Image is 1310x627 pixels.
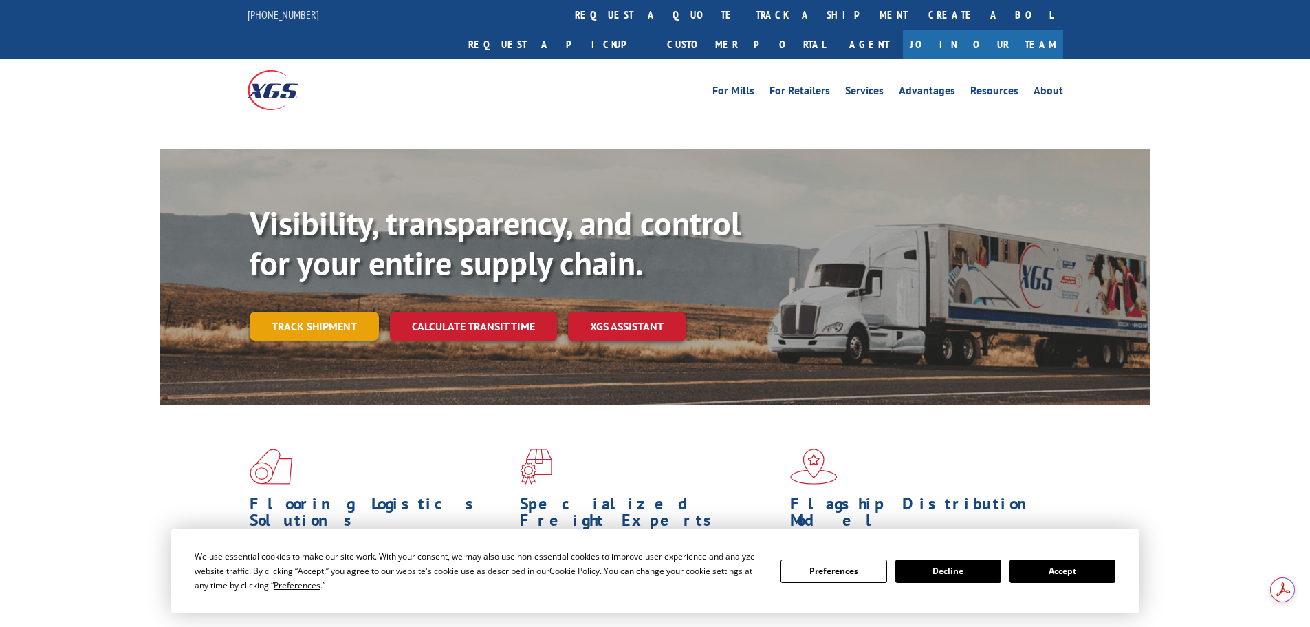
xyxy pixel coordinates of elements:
[712,85,754,100] a: For Mills
[769,85,830,100] a: For Retailers
[458,30,657,59] a: Request a pickup
[790,449,838,485] img: xgs-icon-flagship-distribution-model-red
[520,496,780,535] h1: Specialized Freight Experts
[171,529,1139,613] div: Cookie Consent Prompt
[657,30,836,59] a: Customer Portal
[899,85,955,100] a: Advantages
[274,580,320,591] span: Preferences
[248,8,319,21] a: [PHONE_NUMBER]
[780,560,886,583] button: Preferences
[250,202,741,284] b: Visibility, transparency, and control for your entire supply chain.
[250,449,292,485] img: xgs-icon-total-supply-chain-intelligence-red
[390,312,557,341] a: Calculate transit time
[520,449,552,485] img: xgs-icon-focused-on-flooring-red
[568,312,686,341] a: XGS ASSISTANT
[195,549,764,593] div: We use essential cookies to make our site work. With your consent, we may also use non-essential ...
[903,30,1063,59] a: Join Our Team
[250,312,379,341] a: Track shipment
[790,496,1050,535] h1: Flagship Distribution Model
[895,560,1001,583] button: Decline
[1009,560,1115,583] button: Accept
[836,30,903,59] a: Agent
[250,496,510,535] h1: Flooring Logistics Solutions
[1034,85,1063,100] a: About
[970,85,1018,100] a: Resources
[549,565,600,577] span: Cookie Policy
[845,85,884,100] a: Services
